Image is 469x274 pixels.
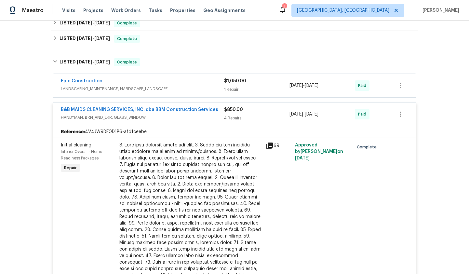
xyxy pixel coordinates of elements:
[111,7,141,14] span: Work Orders
[94,36,110,41] span: [DATE]
[358,111,369,117] span: Paid
[62,7,75,14] span: Visits
[94,60,110,64] span: [DATE]
[61,143,91,147] span: Initial cleaning
[305,112,318,116] span: [DATE]
[224,86,289,93] div: 1 Repair
[114,20,140,26] span: Complete
[282,4,287,10] div: 1
[114,35,140,42] span: Complete
[60,35,110,43] h6: LISTED
[357,144,379,150] span: Complete
[60,19,110,27] h6: LISTED
[114,59,140,65] span: Complete
[289,82,318,89] span: -
[289,111,318,117] span: -
[77,36,110,41] span: -
[224,79,246,83] span: $1,050.00
[297,7,389,14] span: [GEOGRAPHIC_DATA], [GEOGRAPHIC_DATA]
[61,165,79,171] span: Repair
[358,82,369,89] span: Paid
[60,58,110,66] h6: LISTED
[305,83,318,88] span: [DATE]
[61,86,224,92] span: LANDSCAPING_MAINTENANCE, HARDSCAPE_LANDSCAPE
[61,79,102,83] a: Epic Construction
[83,7,103,14] span: Projects
[149,8,162,13] span: Tasks
[22,7,44,14] span: Maestro
[61,129,85,135] b: Reference:
[295,143,343,160] span: Approved by [PERSON_NAME] on
[61,107,218,112] a: B&B MAIDS CLEANING SERVICES, INC. dba BBM Construction Services
[266,142,291,150] div: 69
[51,52,418,73] div: LISTED [DATE]-[DATE]Complete
[170,7,195,14] span: Properties
[51,15,418,31] div: LISTED [DATE]-[DATE]Complete
[77,60,92,64] span: [DATE]
[94,21,110,25] span: [DATE]
[77,21,110,25] span: -
[61,150,102,160] span: Interior Overall - Home Readiness Packages
[77,21,92,25] span: [DATE]
[61,114,224,121] span: HANDYMAN, BRN_AND_LRR, GLASS_WINDOW
[224,115,289,121] div: 4 Repairs
[203,7,246,14] span: Geo Assignments
[77,60,110,64] span: -
[224,107,243,112] span: $850.00
[295,156,310,160] span: [DATE]
[77,36,92,41] span: [DATE]
[420,7,459,14] span: [PERSON_NAME]
[289,83,303,88] span: [DATE]
[51,31,418,47] div: LISTED [DATE]-[DATE]Complete
[53,126,416,138] div: 4V4JW9DF0D1P6-afd1ceebe
[289,112,303,116] span: [DATE]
